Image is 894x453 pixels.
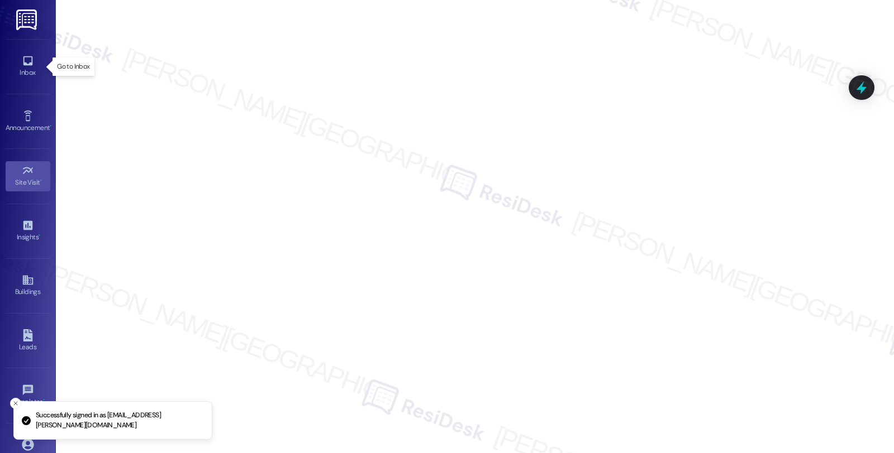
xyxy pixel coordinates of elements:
a: Insights • [6,216,50,246]
span: • [40,177,42,185]
a: Templates • [6,380,50,411]
span: • [50,122,51,130]
a: Site Visit • [6,161,50,191]
p: Successfully signed in as [EMAIL_ADDRESS][PERSON_NAME][DOMAIN_NAME] [36,411,203,430]
p: Go to Inbox [57,62,89,71]
a: Buildings [6,271,50,301]
img: ResiDesk Logo [16,9,39,30]
a: Inbox [6,51,50,81]
span: • [39,232,40,239]
button: Close toast [10,398,21,409]
a: Leads [6,326,50,356]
